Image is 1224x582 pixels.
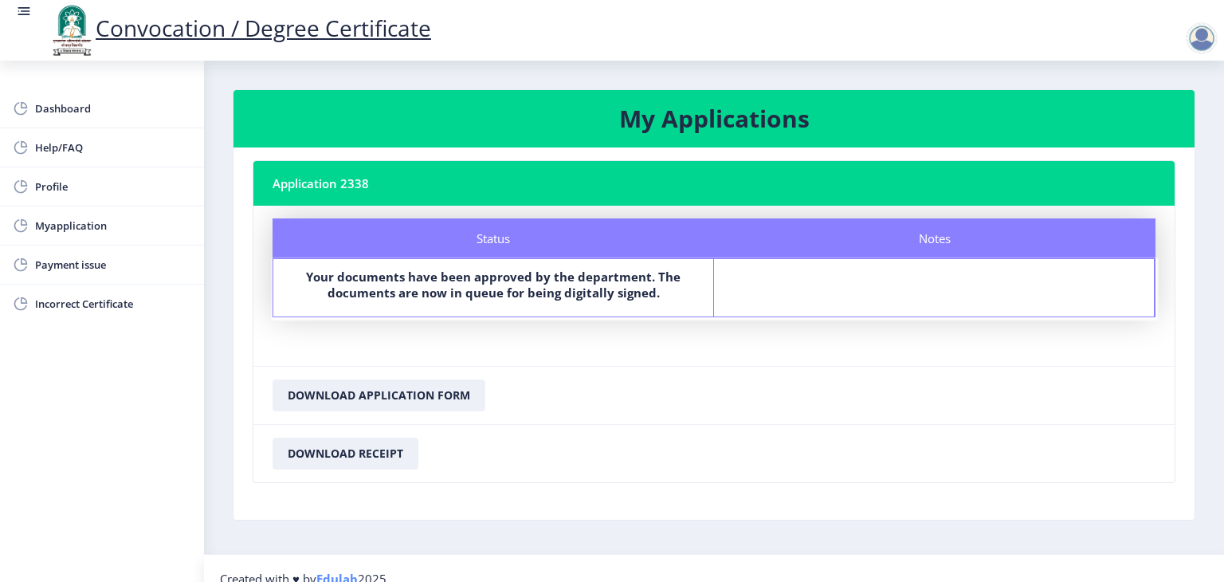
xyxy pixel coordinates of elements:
[273,438,418,470] button: Download Receipt
[48,13,431,43] a: Convocation / Degree Certificate
[273,218,714,258] div: Status
[35,177,191,196] span: Profile
[253,103,1175,135] h3: My Applications
[35,99,191,118] span: Dashboard
[35,255,191,274] span: Payment issue
[35,294,191,313] span: Incorrect Certificate
[48,3,96,57] img: logo
[306,269,681,301] b: Your documents have been approved by the department. The documents are now in queue for being dig...
[35,216,191,235] span: Myapplication
[273,379,485,411] button: Download Application Form
[35,138,191,157] span: Help/FAQ
[714,218,1155,258] div: Notes
[253,161,1175,206] nb-card-header: Application 2338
